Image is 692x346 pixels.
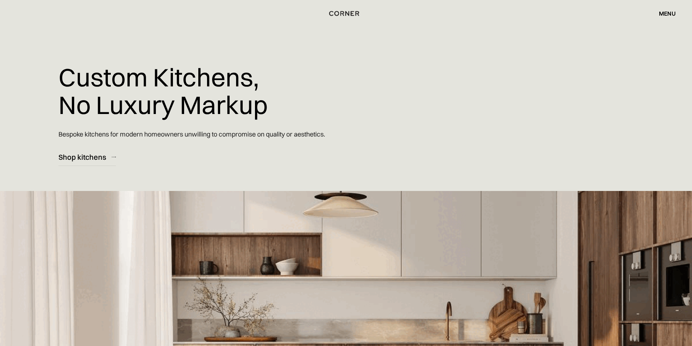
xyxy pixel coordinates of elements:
[58,58,268,124] h1: Custom Kitchens, No Luxury Markup
[58,152,106,162] div: Shop kitchens
[652,7,676,20] div: menu
[659,11,676,16] div: menu
[320,9,372,18] a: home
[58,148,116,166] a: Shop kitchens
[58,124,325,144] p: Bespoke kitchens for modern homeowners unwilling to compromise on quality or aesthetics.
